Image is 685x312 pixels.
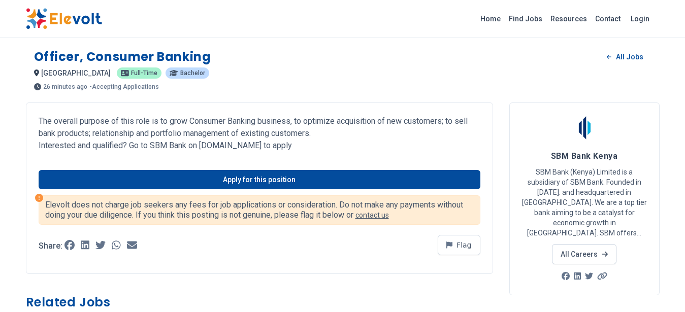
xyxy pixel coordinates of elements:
[26,8,102,29] img: Elevolt
[591,11,625,27] a: Contact
[41,69,111,77] span: [GEOGRAPHIC_DATA]
[39,242,62,250] p: Share:
[34,49,211,65] h1: Officer, Consumer Banking
[39,140,480,152] p: Interested and qualified? Go to SBM Bank on [DOMAIN_NAME] to apply
[131,70,157,76] span: Full-time
[625,9,656,29] a: Login
[39,115,480,140] p: The overall purpose of this role is to grow Consumer Banking business, to optimize acquisition of...
[599,49,651,64] a: All Jobs
[552,244,616,264] a: All Careers
[572,115,597,141] img: SBM Bank Kenya
[355,211,389,219] a: contact us
[180,70,205,76] span: Bachelor
[546,11,591,27] a: Resources
[45,200,474,220] p: Elevolt does not charge job seekers any fees for job applications or consideration. Do not make a...
[505,11,546,27] a: Find Jobs
[476,11,505,27] a: Home
[438,235,480,255] button: Flag
[522,167,647,238] p: SBM Bank (Kenya) Limited is a subsidiary of SBM Bank. Founded in [DATE]. and headquartered in [GE...
[89,84,159,90] p: - Accepting Applications
[551,151,617,161] span: SBM Bank Kenya
[43,84,87,90] span: 26 minutes ago
[39,170,480,189] a: Apply for this position
[26,294,493,310] h3: Related Jobs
